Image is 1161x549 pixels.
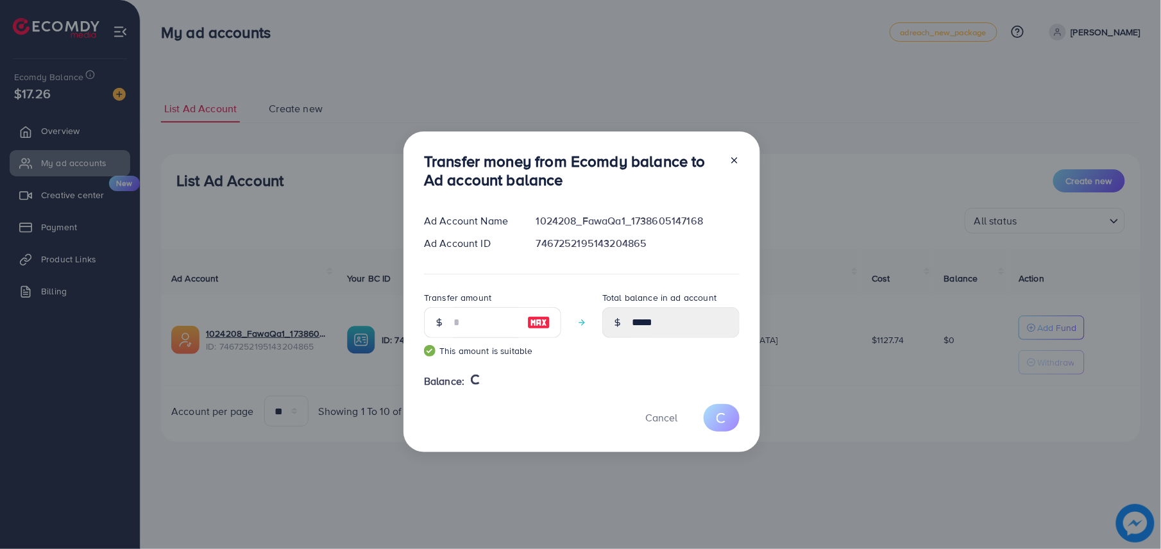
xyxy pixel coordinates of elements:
[645,410,677,425] span: Cancel
[424,344,561,357] small: This amount is suitable
[424,345,436,357] img: guide
[527,315,550,330] img: image
[424,152,719,189] h3: Transfer money from Ecomdy balance to Ad account balance
[414,236,526,251] div: Ad Account ID
[602,291,716,304] label: Total balance in ad account
[526,214,750,228] div: 1024208_FawaQa1_1738605147168
[424,374,464,389] span: Balance:
[414,214,526,228] div: Ad Account Name
[424,291,491,304] label: Transfer amount
[526,236,750,251] div: 7467252195143204865
[629,404,693,432] button: Cancel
